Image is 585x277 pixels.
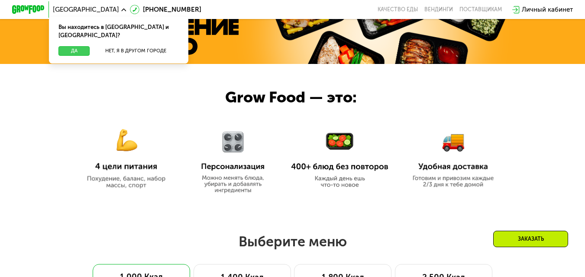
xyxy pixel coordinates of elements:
div: Заказать [493,231,568,247]
h2: Выберите меню [26,233,559,250]
div: Вы находитесь в [GEOGRAPHIC_DATA] и [GEOGRAPHIC_DATA]? [49,17,189,46]
div: Личный кабинет [522,5,573,15]
a: [PHONE_NUMBER] [130,5,201,15]
button: Нет, я в другом городе [93,46,179,56]
span: [GEOGRAPHIC_DATA] [53,6,119,13]
div: Grow Food — это: [225,86,380,109]
button: Да [58,46,90,56]
a: Качество еды [378,6,418,13]
div: поставщикам [459,6,502,13]
a: Вендинги [424,6,453,13]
